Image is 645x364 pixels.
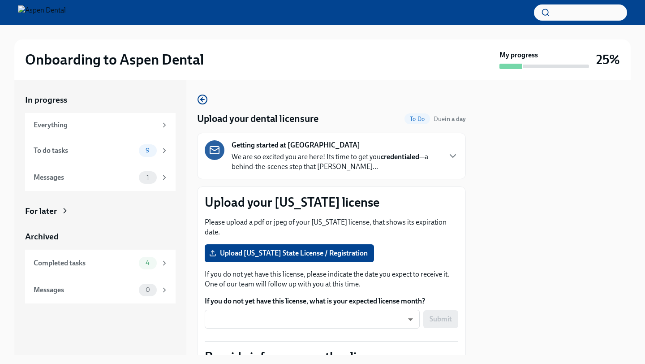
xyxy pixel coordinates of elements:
h2: Onboarding to Aspen Dental [25,51,204,69]
span: August 13th, 2025 08:00 [434,115,466,123]
a: Everything [25,113,176,137]
div: Everything [34,120,157,130]
div: Messages [34,285,135,295]
a: Archived [25,231,176,243]
p: Upload your [US_STATE] license [205,194,458,210]
div: Completed tasks [34,258,135,268]
h3: 25% [596,52,620,68]
div: To do tasks [34,146,135,156]
p: We are so excited you are here! Its time to get you —a behind-the-scenes step that [PERSON_NAME]... [232,152,440,172]
span: 9 [140,147,155,154]
label: If you do not yet have this license, what is your expected license month? [205,296,458,306]
span: Due [434,115,466,123]
strong: credentialed [381,152,419,161]
div: For later [25,205,57,217]
span: 4 [140,260,155,266]
span: Upload [US_STATE] State License / Registration [211,249,368,258]
label: Upload [US_STATE] State License / Registration [205,244,374,262]
a: In progress [25,94,176,106]
h4: Upload your dental licensure [197,112,318,126]
p: If you do not yet have this license, please indicate the date you expect to receive it. One of ou... [205,269,458,289]
span: 1 [141,174,155,181]
a: Completed tasks4 [25,250,176,277]
p: Please upload a pdf or jpeg of your [US_STATE] license, that shows its expiration date. [205,217,458,237]
span: 0 [140,286,155,293]
div: ​ [205,310,420,329]
strong: My progress [499,50,538,60]
span: To Do [404,116,430,122]
div: Messages [34,173,135,182]
a: Messages0 [25,277,176,303]
a: For later [25,205,176,217]
strong: in a day [445,115,466,123]
a: Messages1 [25,164,176,191]
strong: Getting started at [GEOGRAPHIC_DATA] [232,140,360,150]
img: Aspen Dental [18,5,66,20]
a: To do tasks9 [25,137,176,164]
